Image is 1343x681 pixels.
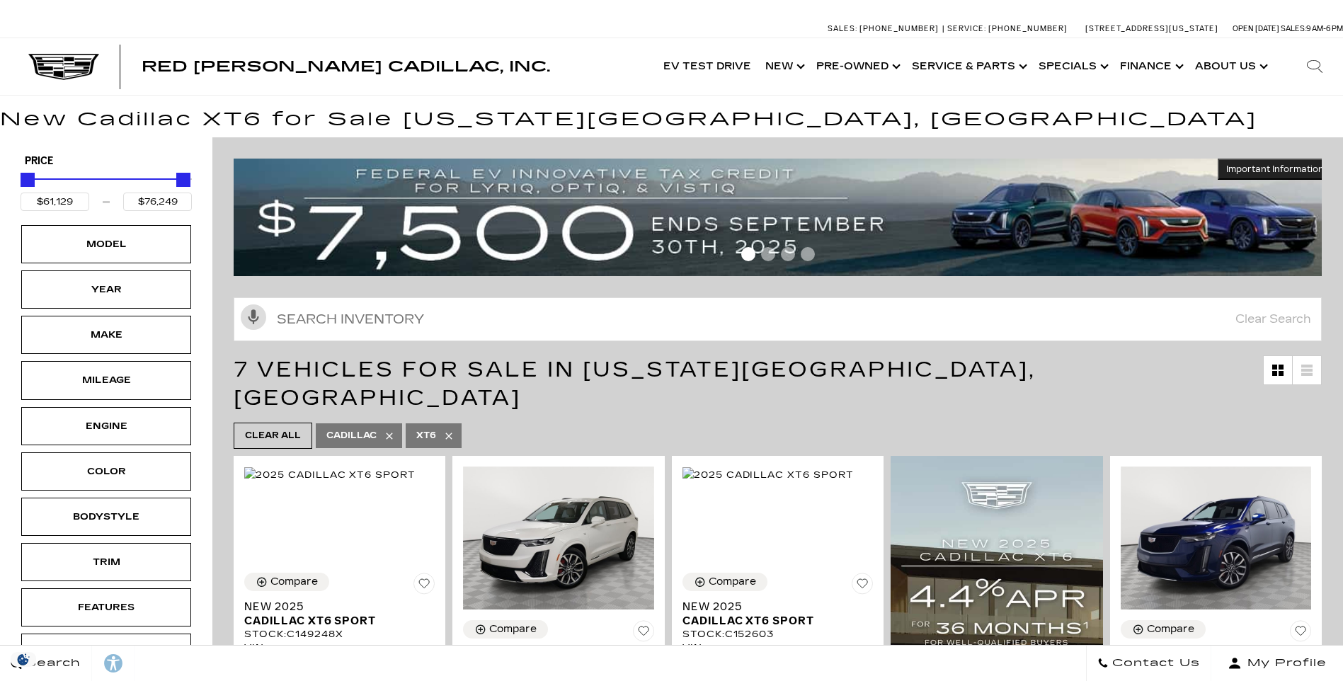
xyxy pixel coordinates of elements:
input: Maximum [123,193,192,211]
a: Contact Us [1086,646,1211,681]
div: MileageMileage [21,361,191,399]
span: Go to slide 4 [801,247,815,261]
input: Minimum [21,193,89,211]
button: Open user profile menu [1211,646,1343,681]
div: ModelModel [21,225,191,263]
button: Save Vehicle [633,620,654,647]
div: Stock : C149248X [244,628,435,641]
div: EngineEngine [21,407,191,445]
div: Mileage [71,372,142,388]
div: Features [71,600,142,615]
span: Cadillac XT6 Sport [244,614,424,628]
img: 2025 Cadillac XT6 Sport [463,467,653,610]
span: New 2025 [682,600,862,614]
a: Finance [1113,38,1188,95]
span: 7 Vehicles for Sale in [US_STATE][GEOGRAPHIC_DATA], [GEOGRAPHIC_DATA] [234,357,1036,411]
input: Search Inventory [234,297,1322,341]
a: Service: [PHONE_NUMBER] [942,25,1071,33]
div: FueltypeFueltype [21,634,191,672]
span: Cadillac [326,427,377,445]
div: Compare [270,576,318,588]
div: TrimTrim [21,543,191,581]
button: Save Vehicle [1290,620,1311,647]
div: MakeMake [21,316,191,354]
div: Year [71,282,142,297]
a: Specials [1031,38,1113,95]
div: YearYear [21,270,191,309]
div: Bodystyle [71,509,142,525]
div: VIN: [US_VEHICLE_IDENTIFICATION_NUMBER] [244,641,435,667]
span: [PHONE_NUMBER] [859,24,939,33]
span: Cadillac XT6 Sport [682,614,862,628]
span: New 2025 [244,600,424,614]
button: Compare Vehicle [463,620,548,639]
span: Search [22,653,81,673]
a: New 2025Cadillac XT6 Sport [682,600,873,628]
img: 2024 Cadillac XT6 Sport [1121,467,1311,610]
div: Stock : C152603 [682,628,873,641]
a: Service & Parts [905,38,1031,95]
a: About Us [1188,38,1272,95]
span: Go to slide 2 [761,247,775,261]
span: 9 AM-6 PM [1306,24,1343,33]
div: Minimum Price [21,173,35,187]
span: My Profile [1242,653,1327,673]
a: [STREET_ADDRESS][US_STATE] [1085,24,1218,33]
section: Click to Open Cookie Consent Modal [7,652,40,667]
div: Make [71,327,142,343]
a: EV Test Drive [656,38,758,95]
div: Engine [71,418,142,434]
img: Opt-Out Icon [7,652,40,667]
button: Compare Vehicle [682,573,767,591]
a: Red [PERSON_NAME] Cadillac, Inc. [142,59,550,74]
span: Service: [947,24,986,33]
div: Maximum Price [176,173,190,187]
div: Model [71,236,142,252]
div: Compare [1147,623,1194,636]
span: Contact Us [1109,653,1200,673]
div: Compare [709,576,756,588]
span: Go to slide 1 [741,247,755,261]
span: Sales: [1281,24,1306,33]
button: Save Vehicle [852,573,873,600]
span: Clear All [245,427,301,445]
img: 2025 Cadillac XT6 Sport [682,467,854,483]
svg: Click to toggle on voice search [241,304,266,330]
div: Price [21,168,192,211]
img: Cadillac Dark Logo with Cadillac White Text [28,54,99,81]
div: ColorColor [21,452,191,491]
img: 2025 Cadillac XT6 Sport [244,467,416,483]
button: Compare Vehicle [1121,620,1206,639]
span: Important Information [1226,164,1324,175]
button: Save Vehicle [413,573,435,600]
a: Pre-Owned [809,38,905,95]
button: Important Information [1218,159,1332,180]
span: Open [DATE] [1233,24,1279,33]
span: Sales: [828,24,857,33]
div: Color [71,464,142,479]
div: VIN: [US_VEHICLE_IDENTIFICATION_NUMBER] [682,641,873,667]
span: Red [PERSON_NAME] Cadillac, Inc. [142,58,550,75]
div: BodystyleBodystyle [21,498,191,536]
div: Trim [71,554,142,570]
a: Sales: [PHONE_NUMBER] [828,25,942,33]
div: FeaturesFeatures [21,588,191,626]
span: Go to slide 3 [781,247,795,261]
div: Compare [489,623,537,636]
span: XT6 [416,427,436,445]
img: vrp-tax-ending-august-version [234,159,1332,276]
h5: Price [25,155,188,168]
button: Compare Vehicle [244,573,329,591]
span: [PHONE_NUMBER] [988,24,1068,33]
a: New [758,38,809,95]
a: New 2025Cadillac XT6 Sport [244,600,435,628]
